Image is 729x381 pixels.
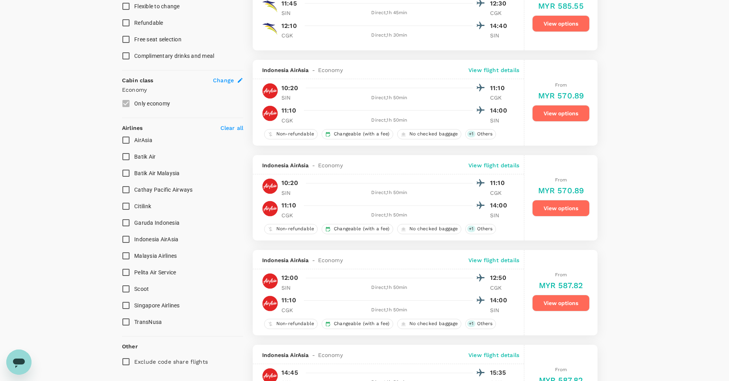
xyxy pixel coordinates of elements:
span: Citilink [134,203,151,209]
span: + 1 [467,131,475,137]
p: 14:45 [281,368,298,377]
p: View flight details [468,66,519,74]
span: Changeable (with a fee) [331,131,392,137]
span: Indonesia AirAsia [262,256,309,264]
span: Indonesia AirAsia [262,161,309,169]
div: Direct , 1h 30min [306,31,473,39]
p: 10:20 [281,178,298,188]
p: SIN [490,31,510,39]
span: Others [474,131,496,137]
strong: Airlines [122,125,142,131]
iframe: Button to launch messaging window [6,350,31,375]
img: QZ [262,201,278,216]
h6: MYR 570.89 [538,89,584,102]
span: AirAsia [134,137,152,143]
div: Direct , 1h 50min [306,94,473,102]
p: CGK [281,31,301,39]
p: Economy [122,86,243,94]
p: 14:00 [490,296,510,305]
span: Batik Air Malaysia [134,170,180,176]
span: Garuda Indonesia [134,220,179,226]
p: SIN [281,284,301,292]
h6: MYR 587.82 [539,279,583,292]
span: From [555,367,567,372]
div: Direct , 1h 50min [306,306,473,314]
p: CGK [490,94,510,102]
p: 11:10 [281,296,296,305]
img: QZ [262,178,278,194]
p: CGK [490,9,510,17]
h6: MYR 570.89 [538,184,584,197]
span: Non-refundable [273,131,317,137]
span: Others [474,226,496,232]
div: +1Others [465,319,496,329]
span: From [555,82,567,88]
div: Changeable (with a fee) [322,129,393,139]
div: Changeable (with a fee) [322,319,393,329]
p: 15:35 [490,368,510,377]
p: 12:50 [490,273,510,283]
div: Direct , 1h 50min [306,117,473,124]
span: From [555,272,567,277]
span: Singapore Airlines [134,302,180,309]
span: - [309,161,318,169]
p: 11:10 [490,83,510,93]
span: Cathay Pacific Airways [134,187,193,193]
p: CGK [490,284,510,292]
p: 14:40 [490,21,510,31]
span: Indonesia AirAsia [262,351,309,359]
img: QZ [262,105,278,121]
span: Non-refundable [273,226,317,232]
span: Changeable (with a fee) [331,226,392,232]
span: Indonesia AirAsia [134,236,178,242]
p: SIN [281,9,301,17]
div: Direct , 1h 45min [306,9,473,17]
img: QZ [262,83,278,99]
div: +1Others [465,224,496,234]
p: SIN [490,211,510,219]
span: Changeable (with a fee) [331,320,392,327]
span: + 1 [467,226,475,232]
p: 11:10 [281,201,296,210]
p: SIN [281,94,301,102]
div: Non-refundable [264,224,318,234]
div: No checked baggage [397,319,462,329]
p: CGK [490,189,510,197]
p: CGK [281,211,301,219]
img: 8B [262,21,278,37]
p: SIN [490,306,510,314]
span: Others [474,320,496,327]
span: From [555,177,567,183]
div: No checked baggage [397,129,462,139]
span: Malaysia Airlines [134,253,177,259]
span: Economy [318,161,343,169]
button: View options [532,105,590,122]
p: 12:00 [281,273,298,283]
img: QZ [262,273,278,289]
span: Non-refundable [273,320,317,327]
span: Only economy [134,100,170,107]
span: Indonesia AirAsia [262,66,309,74]
img: QZ [262,296,278,311]
button: View options [532,295,590,311]
div: Direct , 1h 50min [306,211,473,219]
button: View options [532,200,590,216]
p: 11:10 [281,106,296,115]
div: Non-refundable [264,129,318,139]
span: Scoot [134,286,149,292]
span: No checked baggage [406,226,461,232]
p: Exclude code share flights [134,358,208,366]
span: No checked baggage [406,131,461,137]
p: View flight details [468,351,519,359]
p: View flight details [468,161,519,169]
span: Flexible to change [134,3,180,9]
div: Non-refundable [264,319,318,329]
button: View options [532,15,590,32]
span: Economy [318,66,343,74]
span: No checked baggage [406,320,461,327]
span: Complimentary drinks and meal [134,53,214,59]
span: Batik Air [134,154,155,160]
p: 12:10 [281,21,297,31]
p: SIN [281,189,301,197]
p: CGK [281,117,301,124]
